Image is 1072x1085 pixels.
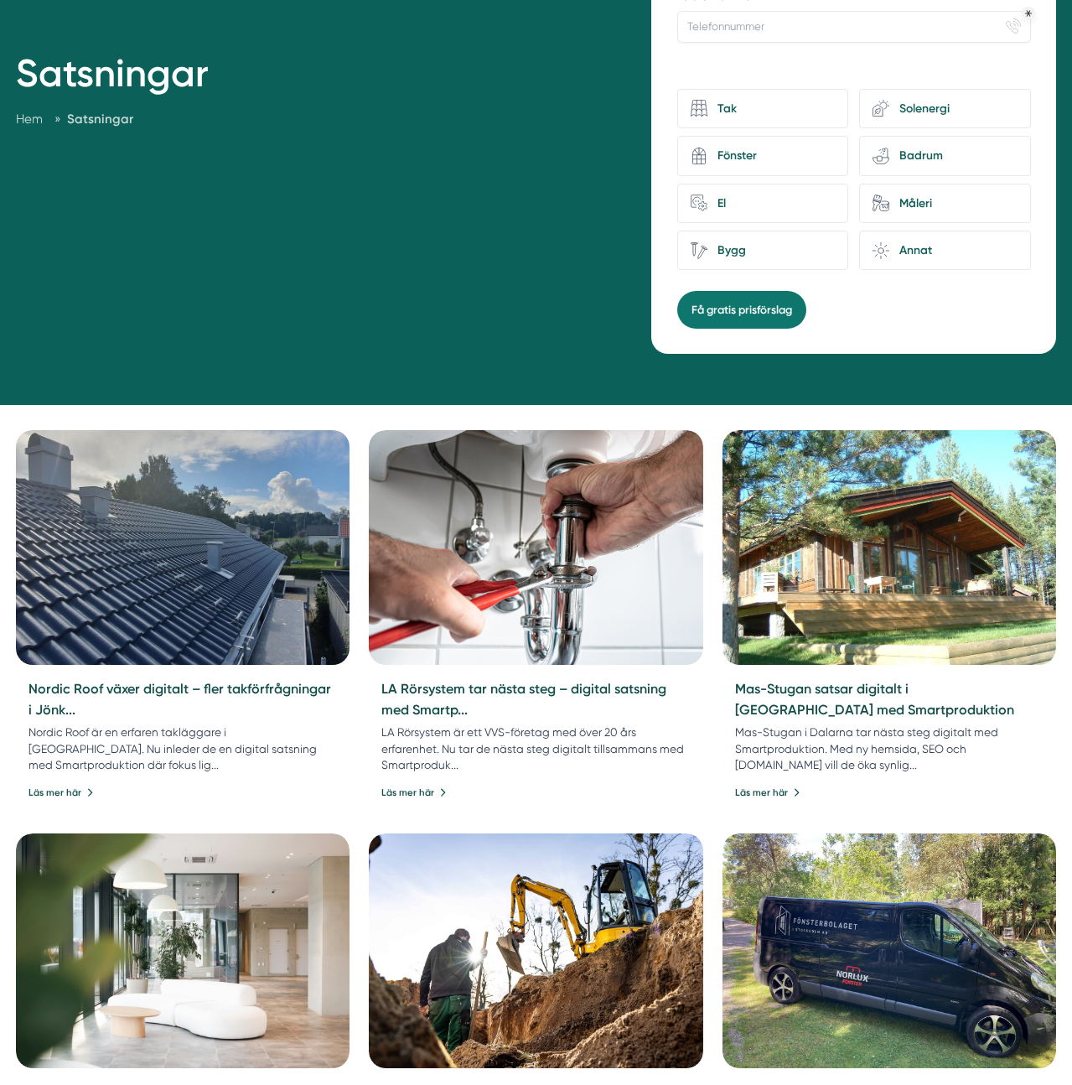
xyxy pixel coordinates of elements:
a: Hem [16,112,43,127]
a: Nordic Roof växer digitalt – fler takförfrågningar i Jönk... [28,681,331,719]
img: LA Rörsystem [369,430,702,665]
img: Nordic Roof [8,424,358,671]
a: Läs mer här [735,785,800,800]
a: Läs mer här [381,785,447,800]
img: Mas-Stugan [722,430,1056,665]
p: LA Rörsystem är ett VVS-företag med över 20 års erfarenhet. Nu tar de nästa steg digitalt tillsam... [381,724,690,772]
a: Nordic Roof [16,430,350,665]
div: Obligatoriskt [1025,10,1032,17]
a: Satsningar [67,112,133,127]
p: Nordic Roof är en erfaren takläggare i [GEOGRAPHIC_DATA]. Nu inleder de en digital satsning med S... [28,724,337,772]
img: Ivanas Städservice [16,833,350,1068]
nav: Breadcrumb [16,109,209,129]
img: Roos Utemiljö [369,833,702,1068]
a: LA Rörsystem tar nästa steg – digital satsning med Smartp... [381,681,666,719]
button: Få gratis prisförslag [677,291,806,329]
img: Fönsterbolaget i Sverige [722,833,1056,1068]
span: » [54,109,60,129]
a: Läs mer här [28,785,94,800]
h1: Satsningar [16,51,209,110]
input: Telefonnummer [677,11,1031,43]
p: Mas-Stugan i Dalarna tar nästa steg digitalt med Smartproduktion. Med ny hemsida, SEO och [DOMAIN... [735,724,1044,772]
a: Mas-Stugan satsar digitalt i [GEOGRAPHIC_DATA] med Smartproduktion [735,681,1014,719]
